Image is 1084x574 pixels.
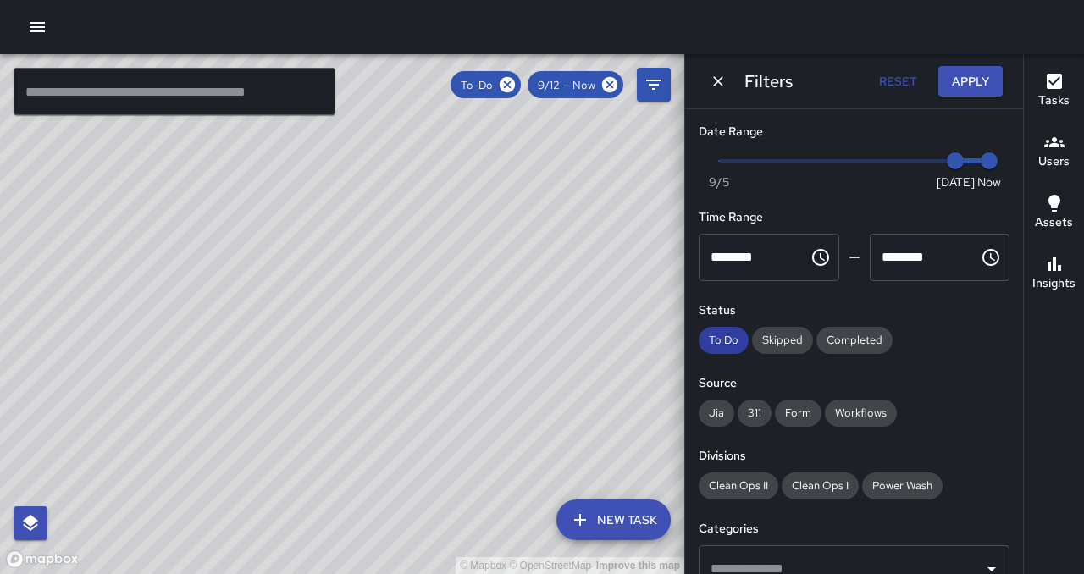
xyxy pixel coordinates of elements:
div: Completed [816,327,893,354]
div: Clean Ops I [782,472,859,499]
h6: Categories [699,520,1009,538]
div: Workflows [825,400,897,427]
div: Clean Ops II [699,472,778,499]
h6: Date Range [699,123,1009,141]
button: Choose time, selected time is 12:00 AM [804,240,838,274]
button: Tasks [1024,61,1084,122]
span: To Do [699,333,749,347]
h6: Tasks [1038,91,1070,110]
h6: Insights [1032,274,1076,293]
button: Assets [1024,183,1084,244]
span: Clean Ops I [782,478,859,493]
button: Users [1024,122,1084,183]
div: Form [775,400,821,427]
h6: Users [1038,152,1070,171]
h6: Filters [744,68,793,95]
span: Jia [699,406,734,420]
button: New Task [556,499,671,540]
div: To-Do [451,71,521,98]
button: Filters [637,68,671,102]
h6: Source [699,374,1009,393]
h6: Time Range [699,208,1009,227]
span: Skipped [752,333,813,347]
h6: Assets [1035,213,1073,232]
button: Insights [1024,244,1084,305]
button: Dismiss [705,69,731,94]
div: Jia [699,400,734,427]
span: 9/5 [709,174,729,190]
h6: Status [699,301,1009,320]
h6: Divisions [699,447,1009,466]
div: To Do [699,327,749,354]
span: [DATE] [937,174,975,190]
span: Now [977,174,1001,190]
div: 9/12 — Now [528,71,623,98]
button: Reset [871,66,925,97]
span: 311 [738,406,772,420]
span: Form [775,406,821,420]
span: To-Do [451,78,503,92]
button: Apply [938,66,1003,97]
span: Completed [816,333,893,347]
span: 9/12 — Now [528,78,606,92]
div: Power Wash [862,472,943,499]
button: Choose time, selected time is 11:59 PM [974,240,1008,274]
span: Power Wash [862,478,943,493]
div: Skipped [752,327,813,354]
span: Clean Ops II [699,478,778,493]
div: 311 [738,400,772,427]
span: Workflows [825,406,897,420]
